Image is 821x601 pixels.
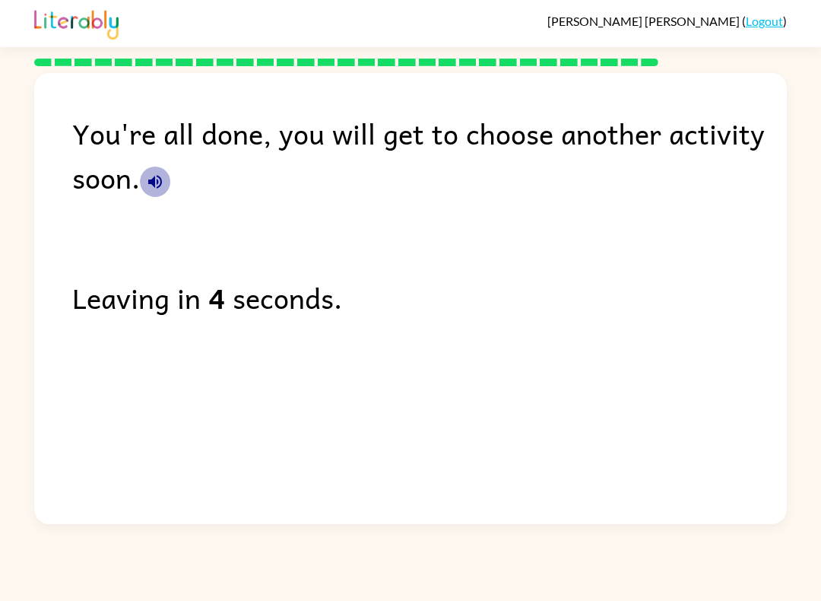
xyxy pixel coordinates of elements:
[208,275,225,320] b: 4
[547,14,787,28] div: ( )
[746,14,783,28] a: Logout
[72,275,787,320] div: Leaving in seconds.
[547,14,742,28] span: [PERSON_NAME] [PERSON_NAME]
[72,111,787,199] div: You're all done, you will get to choose another activity soon.
[34,6,119,40] img: Literably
